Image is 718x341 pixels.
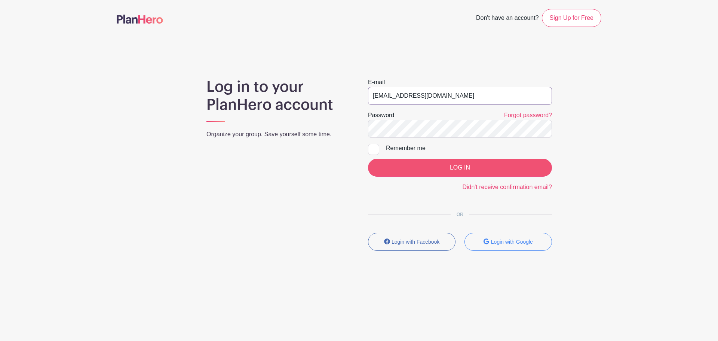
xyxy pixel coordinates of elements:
a: Didn't receive confirmation email? [462,184,552,190]
span: OR [451,212,469,217]
small: Login with Google [491,239,533,245]
a: Forgot password? [504,112,552,118]
img: logo-507f7623f17ff9eddc593b1ce0a138ce2505c220e1c5a4e2b4648c50719b7d32.svg [117,15,163,24]
h1: Log in to your PlanHero account [206,78,350,114]
small: Login with Facebook [392,239,439,245]
p: Organize your group. Save yourself some time. [206,130,350,139]
a: Sign Up for Free [542,9,601,27]
input: e.g. julie@eventco.com [368,87,552,105]
button: Login with Google [464,233,552,251]
input: LOG IN [368,159,552,177]
span: Don't have an account? [476,10,539,27]
button: Login with Facebook [368,233,455,251]
label: Password [368,111,394,120]
label: E-mail [368,78,385,87]
div: Remember me [386,144,552,153]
